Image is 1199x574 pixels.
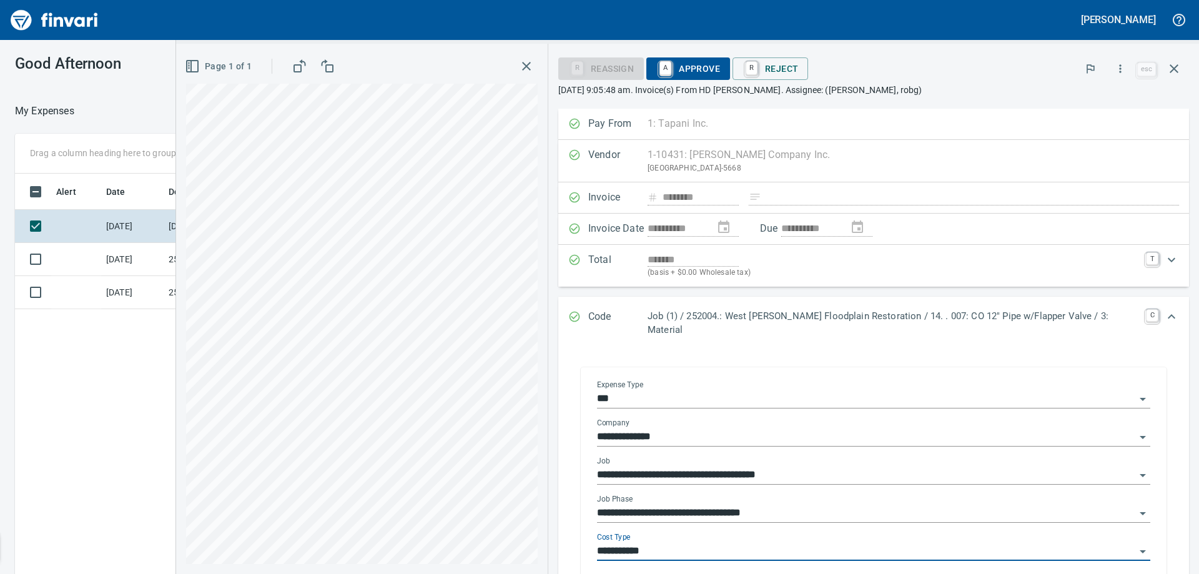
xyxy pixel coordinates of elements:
[1134,467,1152,484] button: Open
[646,57,730,80] button: AApprove
[7,5,101,35] img: Finvari
[101,210,164,243] td: [DATE]
[648,267,1138,279] p: (basis + $0.00 Wholesale tax)
[588,252,648,279] p: Total
[106,184,142,199] span: Date
[558,245,1189,287] div: Expand
[15,104,74,119] p: My Expenses
[1134,505,1152,522] button: Open
[597,381,643,388] label: Expense Type
[656,58,720,79] span: Approve
[733,57,808,80] button: RReject
[101,276,164,309] td: [DATE]
[56,184,76,199] span: Alert
[1081,13,1156,26] h5: [PERSON_NAME]
[101,243,164,276] td: [DATE]
[597,419,629,427] label: Company
[1077,55,1104,82] button: Flag
[597,495,633,503] label: Job Phase
[588,309,648,337] p: Code
[169,184,215,199] span: Description
[15,104,74,119] nav: breadcrumb
[1107,55,1134,82] button: More
[746,61,757,75] a: R
[1134,54,1189,84] span: Close invoice
[169,184,232,199] span: Description
[1078,10,1159,29] button: [PERSON_NAME]
[164,243,276,276] td: 253502
[1134,428,1152,446] button: Open
[558,62,644,73] div: Reassign
[743,58,798,79] span: Reject
[1134,543,1152,560] button: Open
[1134,390,1152,408] button: Open
[106,184,126,199] span: Date
[597,457,610,465] label: Job
[164,210,276,243] td: [DATE] Invoice I7119733 from [PERSON_NAME] Company Inc. (1-10431)
[187,59,252,74] span: Page 1 of 1
[648,309,1138,337] p: Job (1) / 252004.: West [PERSON_NAME] Floodplain Restoration / 14. . 007: CO 12" Pipe w/Flapper V...
[30,147,213,159] p: Drag a column heading here to group the table
[558,84,1189,96] p: [DATE] 9:05:48 am. Invoice(s) From HD [PERSON_NAME]. Assignee: ([PERSON_NAME], robg)
[558,297,1189,350] div: Expand
[1137,62,1156,76] a: esc
[659,61,671,75] a: A
[164,276,276,309] td: 252004
[1146,252,1158,265] a: T
[15,55,280,72] h3: Good Afternoon
[597,533,631,541] label: Cost Type
[1146,309,1158,322] a: C
[182,55,257,78] button: Page 1 of 1
[56,184,92,199] span: Alert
